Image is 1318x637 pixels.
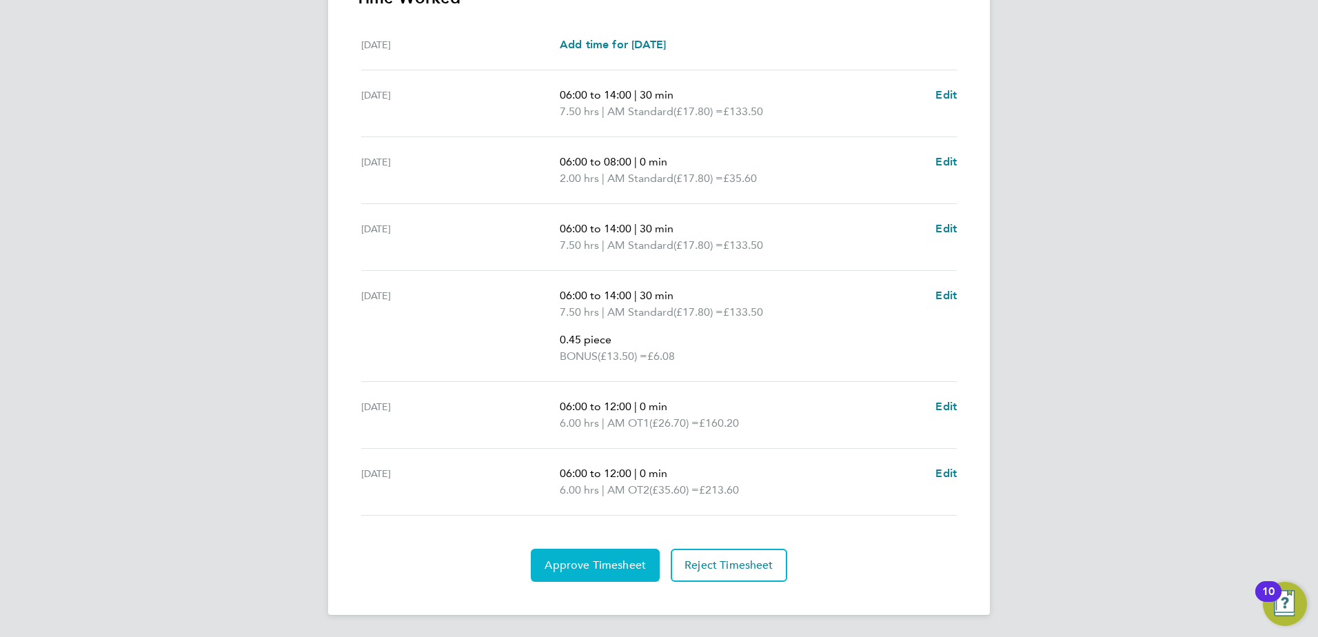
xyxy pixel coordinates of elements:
a: Add time for [DATE] [560,37,666,53]
span: | [634,467,637,480]
span: 30 min [640,289,673,302]
span: 06:00 to 14:00 [560,222,631,235]
a: Edit [935,465,957,482]
span: | [602,172,605,185]
button: Reject Timesheet [671,549,787,582]
span: £213.60 [699,483,739,496]
span: BONUS [560,348,598,365]
div: [DATE] [361,154,560,187]
span: £133.50 [723,305,763,318]
span: £35.60 [723,172,757,185]
span: 06:00 to 14:00 [560,88,631,101]
span: £6.08 [647,350,675,363]
span: 30 min [640,88,673,101]
span: (£17.80) = [673,239,723,252]
span: £133.50 [723,105,763,118]
a: Edit [935,398,957,415]
span: (£17.80) = [673,105,723,118]
div: [DATE] [361,87,560,120]
span: | [634,400,637,413]
div: [DATE] [361,398,560,432]
span: 6.00 hrs [560,416,599,429]
a: Edit [935,221,957,237]
span: Edit [935,88,957,101]
div: [DATE] [361,465,560,498]
span: Edit [935,155,957,168]
span: 0 min [640,155,667,168]
a: Edit [935,287,957,304]
span: Edit [935,222,957,235]
span: 06:00 to 14:00 [560,289,631,302]
span: AM OT1 [607,415,649,432]
span: 7.50 hrs [560,239,599,252]
div: [DATE] [361,287,560,365]
span: AM Standard [607,237,673,254]
div: [DATE] [361,221,560,254]
span: £160.20 [699,416,739,429]
span: 7.50 hrs [560,105,599,118]
span: 0 min [640,400,667,413]
span: 06:00 to 12:00 [560,400,631,413]
span: Edit [935,467,957,480]
span: Approve Timesheet [545,558,646,572]
span: | [634,88,637,101]
span: AM Standard [607,103,673,120]
span: (£13.50) = [598,350,647,363]
button: Open Resource Center, 10 new notifications [1263,582,1307,626]
span: 0 min [640,467,667,480]
span: | [602,416,605,429]
span: 06:00 to 08:00 [560,155,631,168]
span: | [634,155,637,168]
span: £133.50 [723,239,763,252]
span: Reject Timesheet [685,558,773,572]
span: (£26.70) = [649,416,699,429]
span: 2.00 hrs [560,172,599,185]
span: (£17.80) = [673,172,723,185]
span: | [634,289,637,302]
span: | [602,239,605,252]
span: 06:00 to 12:00 [560,467,631,480]
div: 10 [1262,591,1275,609]
span: Edit [935,400,957,413]
span: | [602,483,605,496]
span: AM Standard [607,304,673,321]
a: Edit [935,87,957,103]
p: 0.45 piece [560,332,924,348]
span: AM Standard [607,170,673,187]
span: 6.00 hrs [560,483,599,496]
a: Edit [935,154,957,170]
span: | [602,305,605,318]
span: (£35.60) = [649,483,699,496]
span: Add time for [DATE] [560,38,666,51]
span: 30 min [640,222,673,235]
span: 7.50 hrs [560,305,599,318]
div: [DATE] [361,37,560,53]
span: Edit [935,289,957,302]
span: (£17.80) = [673,305,723,318]
span: AM OT2 [607,482,649,498]
span: | [602,105,605,118]
button: Approve Timesheet [531,549,660,582]
span: | [634,222,637,235]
